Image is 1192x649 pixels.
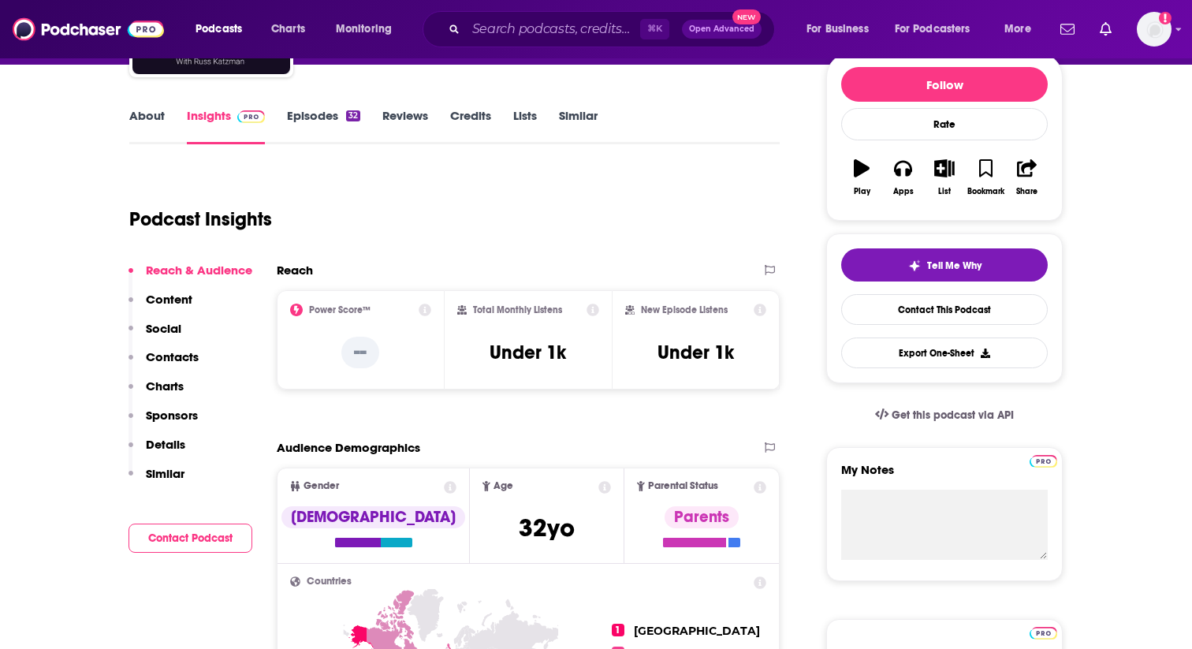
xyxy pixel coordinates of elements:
span: Gender [304,481,339,491]
p: Similar [146,466,184,481]
span: Tell Me Why [927,259,982,272]
button: open menu [325,17,412,42]
span: Age [494,481,513,491]
a: About [129,108,165,144]
div: 32 [346,110,360,121]
button: open menu [885,17,993,42]
p: Reach & Audience [146,263,252,278]
button: Reach & Audience [129,263,252,292]
button: Content [129,292,192,321]
p: Details [146,437,185,452]
h2: New Episode Listens [641,304,728,315]
button: open menu [184,17,263,42]
span: Parental Status [648,481,718,491]
div: Apps [893,187,914,196]
button: Charts [129,379,184,408]
span: 1 [612,624,624,636]
button: tell me why sparkleTell Me Why [841,248,1048,282]
button: Contact Podcast [129,524,252,553]
button: Share [1007,149,1048,206]
button: Contacts [129,349,199,379]
img: User Profile [1137,12,1172,47]
a: Credits [450,108,491,144]
span: For Podcasters [895,18,970,40]
span: Monitoring [336,18,392,40]
a: Pro website [1030,453,1057,468]
button: Details [129,437,185,466]
a: Reviews [382,108,428,144]
button: Social [129,321,181,350]
span: Countries [307,576,352,587]
p: -- [341,337,379,368]
span: Podcasts [196,18,242,40]
button: List [924,149,965,206]
button: Apps [882,149,923,206]
button: Play [841,149,882,206]
div: Parents [665,506,739,528]
span: Open Advanced [689,25,754,33]
p: Sponsors [146,408,198,423]
div: List [938,187,951,196]
span: New [732,9,761,24]
span: More [1004,18,1031,40]
span: For Business [806,18,869,40]
div: Rate [841,108,1048,140]
span: [GEOGRAPHIC_DATA] [634,624,760,638]
div: Share [1016,187,1037,196]
span: Get this podcast via API [892,408,1014,422]
a: Show notifications dropdown [1093,16,1118,43]
button: Sponsors [129,408,198,437]
button: open menu [795,17,888,42]
span: ⌘ K [640,19,669,39]
a: Similar [559,108,598,144]
h2: Total Monthly Listens [473,304,562,315]
p: Charts [146,379,184,394]
button: open menu [993,17,1051,42]
p: Contacts [146,349,199,364]
img: Podchaser - Follow, Share and Rate Podcasts [13,14,164,44]
a: Contact This Podcast [841,294,1048,325]
div: [DEMOGRAPHIC_DATA] [281,506,465,528]
a: Episodes32 [287,108,360,144]
h2: Power Score™ [309,304,371,315]
div: Play [854,187,870,196]
button: Export One-Sheet [841,338,1048,368]
h1: Podcast Insights [129,207,272,231]
div: Search podcasts, credits, & more... [438,11,790,47]
h2: Audience Demographics [277,440,420,455]
img: tell me why sparkle [908,259,921,272]
a: Pro website [1030,625,1057,640]
img: Podchaser Pro [1030,627,1057,640]
input: Search podcasts, credits, & more... [466,17,640,42]
button: Bookmark [965,149,1006,206]
img: Podchaser Pro [1030,455,1057,468]
a: Lists [513,108,537,144]
a: Show notifications dropdown [1054,16,1081,43]
span: Logged in as mgalandak [1137,12,1172,47]
p: Content [146,292,192,307]
h3: Under 1k [490,341,566,364]
h3: Under 1k [657,341,734,364]
img: Podchaser Pro [237,110,265,123]
label: My Notes [841,462,1048,490]
div: Bookmark [967,187,1004,196]
span: Charts [271,18,305,40]
button: Open AdvancedNew [682,20,762,39]
a: Get this podcast via API [862,396,1026,435]
a: Charts [261,17,315,42]
a: InsightsPodchaser Pro [187,108,265,144]
button: Follow [841,67,1048,102]
button: Show profile menu [1137,12,1172,47]
span: 32 yo [519,513,575,543]
h2: Reach [277,263,313,278]
svg: Add a profile image [1159,12,1172,24]
p: Social [146,321,181,336]
button: Similar [129,466,184,495]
